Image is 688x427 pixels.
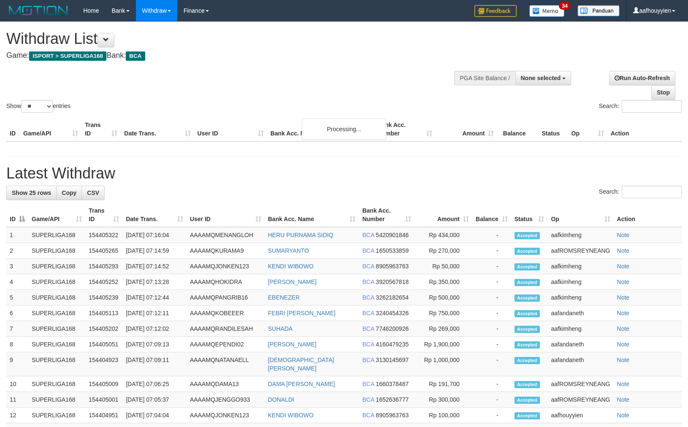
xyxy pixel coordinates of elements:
[374,117,436,141] th: Bank Acc. Number
[617,381,630,387] a: Note
[472,408,511,423] td: -
[376,247,409,254] span: Copy 1650533859 to clipboard
[617,357,630,363] a: Note
[187,305,265,321] td: AAAAMQKOBEEER
[268,381,335,387] a: DAMA [PERSON_NAME]
[362,294,374,301] span: BCA
[414,305,472,321] td: Rp 750,000
[547,408,613,423] td: aafhouyyien
[515,381,540,388] span: Accepted
[362,232,374,238] span: BCA
[85,227,122,243] td: 154405322
[609,71,675,85] a: Run Auto-Refresh
[187,337,265,352] td: AAAAMQEPENDI02
[6,305,28,321] td: 6
[472,227,511,243] td: -
[515,357,540,364] span: Accepted
[268,341,317,348] a: [PERSON_NAME]
[362,396,374,403] span: BCA
[547,305,613,321] td: aafandaneth
[376,232,409,238] span: Copy 5420901846 to clipboard
[6,321,28,337] td: 7
[547,337,613,352] td: aafandaneth
[268,294,300,301] a: EBENEZER
[187,274,265,290] td: AAAAMQHOKIDRA
[472,337,511,352] td: -
[6,117,20,141] th: ID
[362,247,374,254] span: BCA
[472,243,511,259] td: -
[187,203,265,227] th: User ID: activate to sort column ascending
[6,165,682,182] h1: Latest Withdraw
[187,408,265,423] td: AAAAMQJONKEN123
[376,325,409,332] span: Copy 7746200926 to clipboard
[6,352,28,376] td: 9
[376,381,409,387] span: Copy 1660378487 to clipboard
[268,310,336,316] a: FEBRI [PERSON_NAME]
[414,274,472,290] td: Rp 350,000
[359,203,414,227] th: Bank Acc. Number: activate to sort column ascending
[85,352,122,376] td: 154404923
[547,376,613,392] td: aafROMSREYNEANG
[414,408,472,423] td: Rp 100,000
[28,392,85,408] td: SUPERLIGA168
[362,263,374,270] span: BCA
[85,259,122,274] td: 154405293
[268,412,314,419] a: KENDI WIBOWO
[122,352,187,376] td: [DATE] 07:09:11
[28,305,85,321] td: SUPERLIGA168
[617,412,630,419] a: Note
[29,51,106,61] span: ISPORT > SUPERLIGA168
[538,117,568,141] th: Status
[362,341,374,348] span: BCA
[617,263,630,270] a: Note
[472,352,511,376] td: -
[515,295,540,302] span: Accepted
[6,227,28,243] td: 1
[362,325,374,332] span: BCA
[547,259,613,274] td: aafkimheng
[85,203,122,227] th: Trans ID: activate to sort column ascending
[187,392,265,408] td: AAAAMQJENGGO933
[521,75,561,81] span: None selected
[81,117,121,141] th: Trans ID
[622,100,682,113] input: Search:
[376,412,409,419] span: Copy 8905963763 to clipboard
[362,278,374,285] span: BCA
[414,337,472,352] td: Rp 1,900,000
[515,263,540,270] span: Accepted
[56,186,82,200] a: Copy
[472,305,511,321] td: -
[376,341,409,348] span: Copy 4160479235 to clipboard
[85,305,122,321] td: 154405113
[122,376,187,392] td: [DATE] 07:06:25
[414,243,472,259] td: Rp 270,000
[547,392,613,408] td: aafROMSREYNEANG
[547,321,613,337] td: aafkimheng
[414,376,472,392] td: Rp 191,700
[6,290,28,305] td: 5
[187,243,265,259] td: AAAAMQKURAMA9
[122,259,187,274] td: [DATE] 07:14:52
[599,186,682,198] label: Search:
[28,290,85,305] td: SUPERLIGA168
[651,85,675,100] a: Stop
[511,203,548,227] th: Status: activate to sort column ascending
[515,341,540,349] span: Accepted
[187,227,265,243] td: AAAAMQMENANGLOH
[121,117,194,141] th: Date Trans.
[472,321,511,337] td: -
[20,117,81,141] th: Game/API
[472,376,511,392] td: -
[85,274,122,290] td: 154405252
[607,117,682,141] th: Action
[268,396,294,403] a: DONALDI
[122,337,187,352] td: [DATE] 07:09:13
[28,352,85,376] td: SUPERLIGA168
[515,71,572,85] button: None selected
[617,232,630,238] a: Note
[617,310,630,316] a: Note
[268,247,309,254] a: SUMARYANTO
[28,337,85,352] td: SUPERLIGA168
[6,203,28,227] th: ID: activate to sort column descending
